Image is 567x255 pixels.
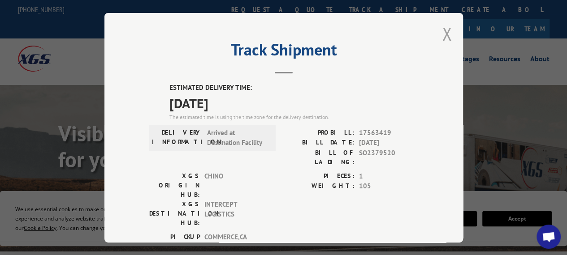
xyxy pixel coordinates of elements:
[359,181,418,191] span: 105
[284,171,355,181] label: PIECES:
[537,225,561,249] a: Open chat
[284,148,355,166] label: BILL OF LADING:
[149,43,418,60] h2: Track Shipment
[152,127,203,148] label: DELIVERY INFORMATION:
[169,113,418,121] div: The estimated time is using the time zone for the delivery destination.
[204,171,265,199] span: CHINO
[442,22,452,46] button: Close modal
[149,171,200,199] label: XGS ORIGIN HUB:
[207,127,268,148] span: Arrived at Destination Facility
[284,181,355,191] label: WEIGHT:
[204,232,265,251] span: COMMERCE , CA
[169,93,418,113] span: [DATE]
[359,127,418,138] span: 17563419
[284,127,355,138] label: PROBILL:
[359,138,418,148] span: [DATE]
[149,199,200,227] label: XGS DESTINATION HUB:
[359,171,418,181] span: 1
[359,148,418,166] span: SO2379520
[284,138,355,148] label: BILL DATE:
[204,199,265,227] span: INTERCEPT LOGISTICS
[149,232,200,251] label: PICKUP CITY:
[169,83,418,93] label: ESTIMATED DELIVERY TIME:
